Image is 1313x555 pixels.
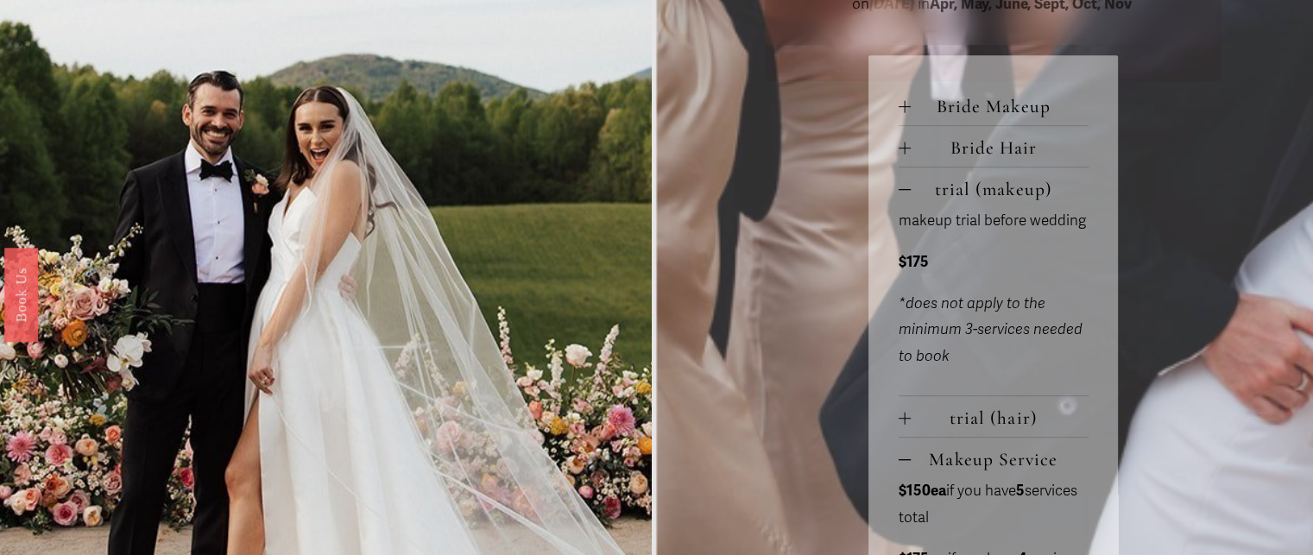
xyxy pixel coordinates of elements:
[899,167,1089,208] button: trial (makeup)
[911,178,1089,200] span: trial (makeup)
[899,482,946,500] strong: $150ea
[899,208,1089,395] div: trial (makeup)
[911,95,1089,117] span: Bride Makeup
[1016,482,1025,500] strong: 5
[899,478,1089,531] p: if you have services total
[899,208,1089,235] p: makeup trial before wedding
[899,126,1089,167] button: Bride Hair
[899,438,1089,478] button: Makeup Service
[899,294,1083,365] em: *does not apply to the minimum 3-services needed to book
[899,396,1089,437] button: trial (hair)
[4,247,38,341] a: Book Us
[911,407,1089,429] span: trial (hair)
[899,85,1089,125] button: Bride Makeup
[911,448,1089,470] span: Makeup Service
[899,253,929,271] strong: $175
[911,136,1089,159] span: Bride Hair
